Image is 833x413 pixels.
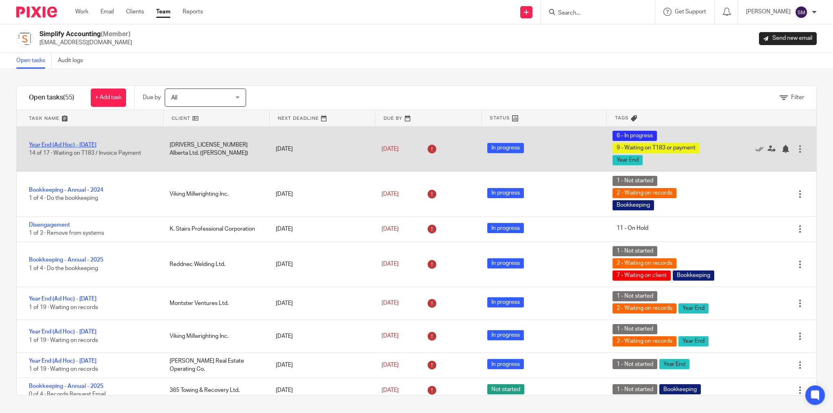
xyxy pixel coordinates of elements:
[63,94,74,101] span: (55)
[678,336,709,346] span: Year End
[268,141,373,157] div: [DATE]
[613,258,676,268] span: 2 - Waiting on records
[490,115,510,121] span: Status
[161,186,267,202] div: Viking Millwrighting Inc.
[156,8,170,16] a: Team
[29,305,98,310] span: 1 of 19 · Waiting on records
[487,297,524,307] span: In progress
[382,262,399,267] span: [DATE]
[161,382,267,398] div: 365 Towing & Recovery Ltd.
[382,387,399,393] span: [DATE]
[39,30,132,39] h2: Simplify Accounting
[29,222,70,228] a: Disengagement
[487,258,524,268] span: In progress
[613,303,676,314] span: 2 - Waiting on records
[678,303,709,314] span: Year End
[382,333,399,339] span: [DATE]
[613,223,652,233] span: 11 - On Hold
[101,31,131,37] span: (Member)
[29,142,96,148] a: Year End (Ad Hoc) - [DATE]
[161,353,267,378] div: [PERSON_NAME] Real Estate Operating Co.
[675,9,706,15] span: Get Support
[487,359,524,369] span: In progress
[759,32,817,45] a: Send new email
[75,8,88,16] a: Work
[29,257,103,263] a: Bookkeeping - Annual - 2025
[487,384,524,394] span: Not started
[58,53,89,69] a: Audit logs
[29,358,96,364] a: Year End (Ad Hoc) - [DATE]
[268,382,373,398] div: [DATE]
[487,330,524,340] span: In progress
[487,223,524,233] span: In progress
[615,115,629,121] span: Tags
[183,8,203,16] a: Reports
[29,187,103,193] a: Bookkeeping - Annual - 2024
[268,256,373,272] div: [DATE]
[487,188,524,198] span: In progress
[29,296,96,302] a: Year End (Ad Hoc) - [DATE]
[161,295,267,311] div: Montster Ventures Ltd.
[268,186,373,202] div: [DATE]
[29,150,141,156] span: 14 of 17 · Waiting on T183 / Invoice Payment
[161,221,267,237] div: K. Stairs Professional Corporation
[29,231,104,236] span: 1 of 3 · Remove from systems
[673,270,714,281] span: Bookkeeping
[613,246,657,256] span: 1 - Not started
[161,256,267,272] div: Reddnec Welding Ltd.
[613,291,657,301] span: 1 - Not started
[39,39,132,47] p: [EMAIL_ADDRESS][DOMAIN_NAME]
[91,89,126,107] a: + Add task
[382,362,399,368] span: [DATE]
[613,336,676,346] span: 2 - Waiting on records
[613,324,657,334] span: 1 - Not started
[29,337,98,343] span: 1 of 19 · Waiting on records
[613,200,654,210] span: Bookkeeping
[613,270,671,281] span: 7 - Waiting on client
[613,384,657,394] span: 1 - Not started
[126,8,144,16] a: Clients
[29,93,74,102] h1: Open tasks
[755,145,768,153] a: Mark as done
[143,93,161,102] p: Due by
[557,10,630,17] input: Search
[29,266,98,271] span: 1 of 4 · Do the bookkeeping
[659,359,689,369] span: Year End
[29,383,103,389] a: Bookkeeping - Annual - 2025
[791,95,804,100] span: Filter
[613,131,657,141] span: 6 - In progress
[382,191,399,197] span: [DATE]
[161,328,267,344] div: Viking Millwrighting Inc.
[268,328,373,344] div: [DATE]
[268,221,373,237] div: [DATE]
[613,155,643,165] span: Year End
[29,329,96,335] a: Year End (Ad Hoc) - [DATE]
[16,30,33,47] img: Screenshot%202023-11-29%20141159.png
[613,143,700,153] span: 9 - Waiting on T183 or payment
[382,301,399,306] span: [DATE]
[29,391,106,397] span: 0 of 4 · Records Request Email
[382,146,399,152] span: [DATE]
[613,176,657,186] span: 1 - Not started
[29,366,98,372] span: 1 of 19 · Waiting on records
[161,137,267,162] div: [DRIVERS_LICENSE_NUMBER] Alberta Ltd. ([PERSON_NAME])
[171,95,177,101] span: All
[659,384,701,394] span: Bookkeeping
[16,53,52,69] a: Open tasks
[795,6,808,19] img: svg%3E
[746,8,791,16] p: [PERSON_NAME]
[268,357,373,373] div: [DATE]
[613,188,676,198] span: 2 - Waiting on records
[382,226,399,232] span: [DATE]
[487,143,524,153] span: In progress
[613,359,657,369] span: 1 - Not started
[16,6,57,17] img: Pixie
[100,8,114,16] a: Email
[268,295,373,311] div: [DATE]
[29,195,98,201] span: 1 of 4 · Do the bookkeeping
